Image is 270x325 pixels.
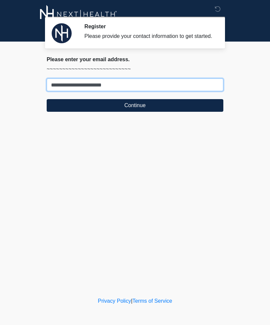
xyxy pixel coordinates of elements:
a: Privacy Policy [98,298,131,304]
div: Please provide your contact information to get started. [84,32,213,40]
a: Terms of Service [132,298,172,304]
img: Agent Avatar [52,23,72,43]
button: Continue [47,99,223,112]
h2: Please enter your email address. [47,56,223,63]
a: | [131,298,132,304]
p: ~~~~~~~~~~~~~~~~~~~~~~~~~~~ [47,65,223,73]
img: Next-Health Logo [40,5,117,23]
